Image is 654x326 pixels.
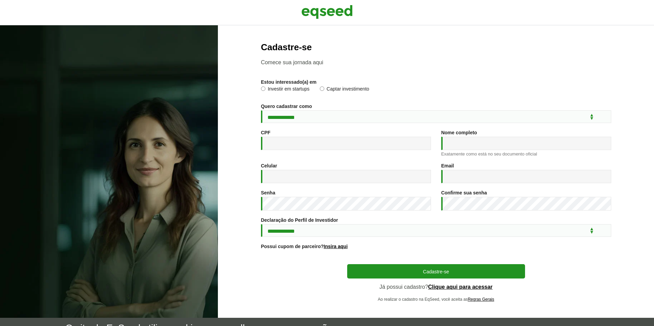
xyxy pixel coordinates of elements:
p: Ao realizar o cadastro na EqSeed, você aceita as [347,297,525,302]
a: Clique aqui para acessar [428,284,493,290]
label: Captar investimento [320,86,369,93]
label: Confirme sua senha [441,190,487,195]
p: Já possui cadastro? [347,284,525,290]
button: Cadastre-se [347,264,525,279]
label: Declaração do Perfil de Investidor [261,218,338,222]
img: EqSeed Logo [301,3,353,21]
label: Senha [261,190,275,195]
label: CPF [261,130,271,135]
label: Estou interessado(a) em [261,80,317,84]
p: Comece sua jornada aqui [261,59,611,66]
label: Email [441,163,454,168]
label: Celular [261,163,277,168]
input: Investir em startups [261,86,265,91]
input: Captar investimento [320,86,324,91]
label: Nome completo [441,130,477,135]
a: Regras Gerais [468,297,494,301]
label: Possui cupom de parceiro? [261,244,348,249]
div: Exatamente como está no seu documento oficial [441,152,611,156]
a: Insira aqui [324,244,348,249]
label: Quero cadastrar como [261,104,312,109]
h2: Cadastre-se [261,42,611,52]
label: Investir em startups [261,86,310,93]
